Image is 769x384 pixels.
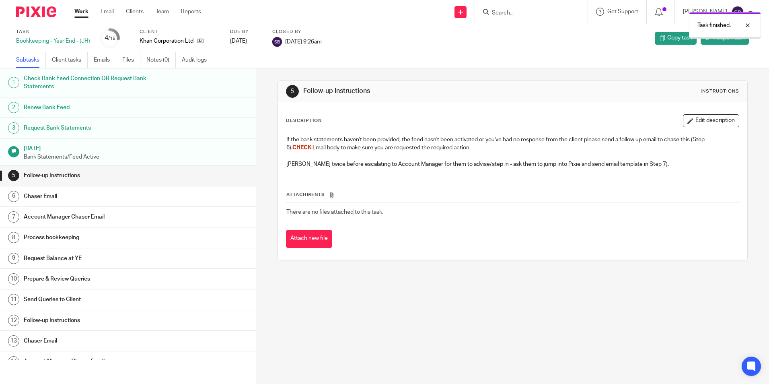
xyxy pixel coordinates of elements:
a: Emails [94,52,116,68]
h1: Account Manager Chaser Email [24,355,173,367]
div: 1 [8,77,19,88]
div: 13 [8,335,19,347]
button: Attach new file [286,230,332,248]
p: If the bank statements haven't been provided, the feed hasn't been activated or you've had no res... [286,136,738,152]
h1: Account Manager Chaser Email [24,211,173,223]
p: Task finished. [697,21,731,29]
div: 5 [8,170,19,181]
div: Instructions [701,88,739,95]
div: 14 [8,356,19,367]
h1: Check Bank Feed Connection OR Request Bank Statements [24,72,173,93]
p: [PERSON_NAME] twice before escalating to Account Manager for them to advise/step in - ask them to... [286,160,738,168]
div: 4 [105,33,115,43]
label: Task [16,29,90,35]
label: Due by [230,29,262,35]
div: 5 [286,85,299,98]
h1: Chaser Email [24,335,173,347]
h1: Renew Bank Feed [24,101,173,114]
label: Client [140,29,220,35]
h1: Process bookkeeping [24,231,173,244]
div: 8 [8,232,19,243]
div: 3 [8,122,19,134]
div: 2 [8,102,19,113]
span: [DATE] 9:26am [285,39,322,44]
a: Team [156,8,169,16]
a: Subtasks [16,52,46,68]
img: svg%3E [731,6,744,19]
div: 9 [8,253,19,264]
a: Audit logs [182,52,213,68]
label: Closed by [272,29,322,35]
p: Bank Statements/Feed Active [24,153,248,161]
div: 11 [8,294,19,305]
div: 10 [8,273,19,285]
a: Reports [181,8,201,16]
a: Work [74,8,88,16]
button: Edit description [683,114,739,127]
span: Attachments [286,192,325,197]
h1: Chaser Email [24,190,173,202]
div: 6 [8,191,19,202]
img: Pixie [16,6,56,17]
h1: [DATE] [24,142,248,153]
h1: Request Bank Statements [24,122,173,134]
div: Bookkeeping - Year End - (JH) [16,37,90,45]
a: Email [101,8,114,16]
h1: Follow-up Instructions [24,314,173,326]
div: 12 [8,315,19,326]
a: Notes (0) [146,52,176,68]
div: [DATE] [230,37,262,45]
h1: Follow-up Instructions [303,87,530,95]
span: CHECK: [292,145,313,151]
small: /15 [108,36,115,41]
h1: Send Queries to Client [24,293,173,306]
h1: Follow-up Instructions [24,169,173,182]
h1: Request Balance at YE [24,252,173,264]
p: Description [286,118,322,124]
p: Khan Corporation Ltd [140,37,193,45]
a: Client tasks [52,52,88,68]
a: Files [122,52,140,68]
span: There are no files attached to this task. [286,209,383,215]
div: 7 [8,211,19,223]
h1: Prepare & Review Queries [24,273,173,285]
img: svg%3E [272,37,282,47]
a: Clients [126,8,144,16]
